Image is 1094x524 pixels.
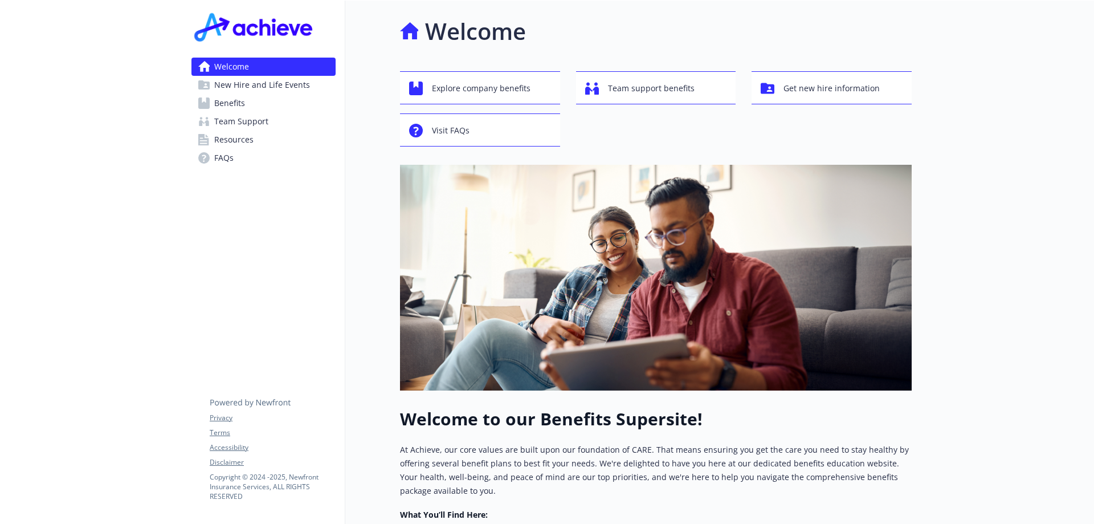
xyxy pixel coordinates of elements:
p: Copyright © 2024 - 2025 , Newfront Insurance Services, ALL RIGHTS RESERVED [210,472,335,501]
span: Team Support [214,112,268,131]
span: Explore company benefits [432,78,530,99]
a: FAQs [191,149,336,167]
h1: Welcome [425,14,526,48]
span: Benefits [214,94,245,112]
span: FAQs [214,149,234,167]
a: Terms [210,428,335,438]
a: Welcome [191,58,336,76]
a: Accessibility [210,442,335,453]
p: At Achieve, our core values are built upon our foundation of CARE. That means ensuring you get th... [400,443,912,498]
a: Team Support [191,112,336,131]
span: Resources [214,131,254,149]
button: Visit FAQs [400,113,560,147]
a: Disclaimer [210,457,335,468]
span: Visit FAQs [432,120,470,141]
strong: What You’ll Find Here: [400,509,488,520]
a: New Hire and Life Events [191,76,336,94]
img: overview page banner [400,165,912,391]
button: Team support benefits [576,71,736,104]
span: New Hire and Life Events [214,76,310,94]
button: Explore company benefits [400,71,560,104]
h1: Welcome to our Benefits Supersite! [400,409,912,429]
span: Team support benefits [608,78,695,99]
span: Get new hire information [783,78,880,99]
span: Welcome [214,58,249,76]
button: Get new hire information [752,71,912,104]
a: Resources [191,131,336,149]
a: Privacy [210,413,335,423]
a: Benefits [191,94,336,112]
